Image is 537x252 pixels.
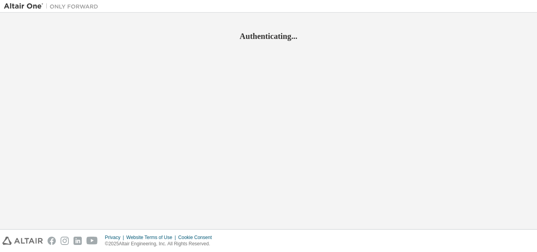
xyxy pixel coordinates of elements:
p: © 2025 Altair Engineering, Inc. All Rights Reserved. [105,241,217,247]
img: Altair One [4,2,102,10]
img: instagram.svg [61,237,69,245]
img: youtube.svg [86,237,98,245]
img: altair_logo.svg [2,237,43,245]
div: Privacy [105,234,126,241]
img: linkedin.svg [74,237,82,245]
img: facebook.svg [48,237,56,245]
div: Website Terms of Use [126,234,178,241]
h2: Authenticating... [4,31,533,41]
div: Cookie Consent [178,234,216,241]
